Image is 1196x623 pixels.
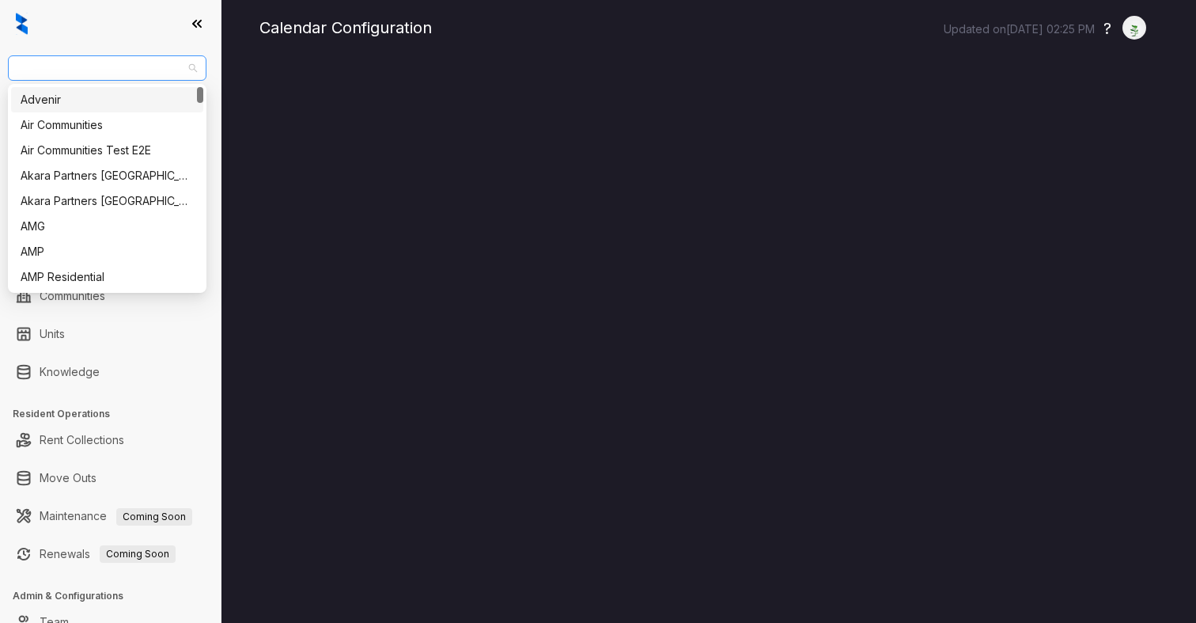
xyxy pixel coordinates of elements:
span: Coming Soon [116,508,192,526]
li: Rent Collections [3,424,218,456]
img: UserAvatar [1123,20,1145,36]
a: Move Outs [40,462,97,494]
img: logo [16,13,28,35]
li: Units [3,318,218,350]
iframe: retool [259,63,1158,623]
li: Maintenance [3,500,218,532]
div: Calendar Configuration [259,16,1158,40]
h3: Admin & Configurations [13,589,221,603]
a: Communities [40,280,105,312]
li: Leads [3,106,218,138]
li: Collections [3,212,218,244]
span: Coming Soon [100,545,176,563]
span: Charney [17,56,197,80]
a: Rent Collections [40,424,124,456]
a: RenewalsComing Soon [40,538,176,570]
button: ? [1103,17,1111,40]
a: Knowledge [40,356,100,388]
h3: Resident Operations [13,407,221,421]
li: Knowledge [3,356,218,388]
li: Renewals [3,538,218,570]
li: Move Outs [3,462,218,494]
li: Leasing [3,174,218,206]
a: Units [40,318,65,350]
li: Communities [3,280,218,312]
p: Updated on [DATE] 02:25 PM [944,21,1095,37]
